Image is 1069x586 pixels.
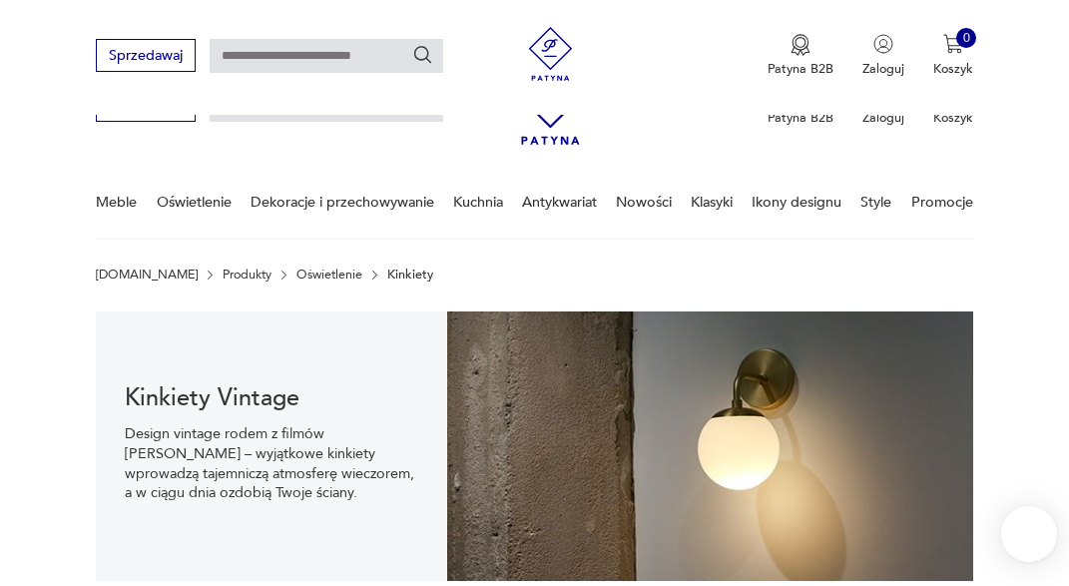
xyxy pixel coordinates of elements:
button: Sprzedawaj [96,39,195,72]
a: Oświetlenie [157,168,232,237]
button: Zaloguj [862,34,904,78]
a: Produkty [223,268,271,282]
img: Kinkiety vintage [447,311,973,581]
a: Ikony designu [752,168,841,237]
a: Klasyki [691,168,733,237]
a: Promocje [911,168,973,237]
a: Dekoracje i przechowywanie [251,168,434,237]
p: Patyna B2B [768,60,833,78]
iframe: Smartsupp widget button [1001,506,1057,562]
img: Ikona medalu [791,34,810,56]
button: 0Koszyk [933,34,973,78]
button: Patyna B2B [768,34,833,78]
a: Kuchnia [453,168,503,237]
a: Ikona medaluPatyna B2B [768,34,833,78]
a: Oświetlenie [296,268,362,282]
a: Antykwariat [522,168,597,237]
a: [DOMAIN_NAME] [96,268,198,282]
p: Zaloguj [862,60,904,78]
p: Kinkiety [387,268,433,282]
div: 0 [956,28,976,48]
a: Style [860,168,891,237]
img: Patyna - sklep z meblami i dekoracjami vintage [517,27,584,81]
button: Szukaj [412,44,434,66]
a: Nowości [616,168,672,237]
h1: Kinkiety Vintage [125,388,418,410]
img: Ikona koszyka [943,34,963,54]
p: Koszyk [933,60,973,78]
p: Patyna B2B [768,109,833,127]
a: Sprzedawaj [96,51,195,63]
p: Design vintage rodem z filmów [PERSON_NAME] – wyjątkowe kinkiety wprowadzą tajemniczą atmosferę w... [125,424,418,503]
img: Ikonka użytkownika [873,34,893,54]
a: Meble [96,168,137,237]
p: Koszyk [933,109,973,127]
p: Zaloguj [862,109,904,127]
